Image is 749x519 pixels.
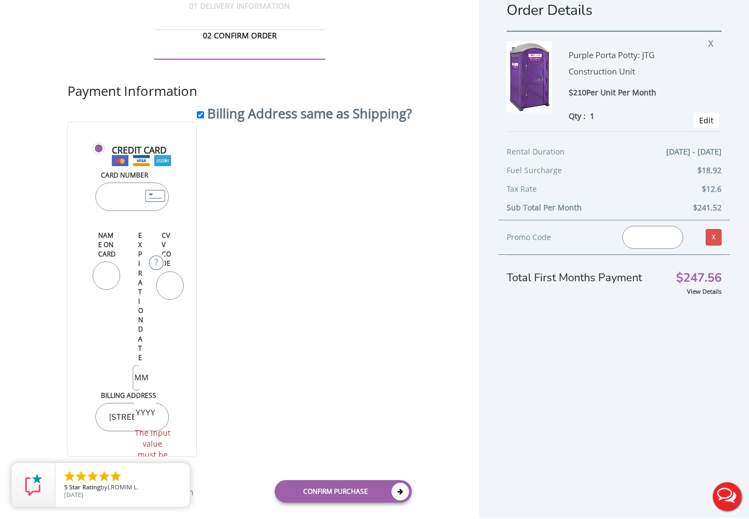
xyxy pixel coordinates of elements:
[75,470,88,483] li: 
[507,164,722,183] div: Fuel Surcharge
[676,273,722,284] span: $247.56
[67,82,412,122] div: Payment Information
[64,484,181,492] span: by
[507,146,722,164] div: Rental Duration
[590,111,594,122] span: 1
[507,1,722,20] h1: Order Details
[95,391,169,401] label: Billing Address
[507,255,722,286] div: Total First Months Payment
[156,231,172,269] label: CVV Code
[705,475,749,519] button: Live Chat
[207,105,412,123] label: Billing Address same as Shipping?
[569,42,698,87] div: Purple Porta Potty: JTG Construction Unit
[133,428,172,483] span: The input value must be between 2 characters
[702,183,722,196] span: $12.6
[507,231,606,244] div: Promo Code
[98,470,111,483] li: 
[64,491,83,499] span: [DATE]
[586,88,656,98] span: Per Unit Per Month
[708,35,719,49] span: X
[666,146,722,159] span: [DATE] - [DATE]
[109,470,122,483] li: 
[133,231,140,363] label: Expiration Date
[569,111,698,122] div: Qty :
[507,183,722,202] div: Tax Rate
[699,116,713,126] a: Edit
[134,367,148,389] input: MM
[93,145,172,168] label: Credit Card
[154,1,325,31] div: 01 DELIVERY INFORMATION
[569,87,698,100] div: $210
[133,390,139,401] span: /
[93,231,116,259] label: Name on Card
[507,203,582,213] b: Sub Total Per Month
[69,483,100,492] span: Star Rating
[706,230,722,246] a: X
[22,475,44,497] img: Review Rating
[154,31,325,60] div: 02 CONFIRM ORDER
[64,483,67,492] span: 5
[86,470,99,483] li: 
[63,470,76,483] li: 
[134,402,156,424] input: YYYY
[275,481,412,503] a: Confirm purchase
[687,288,722,296] a: View Details
[697,164,722,178] span: $18.92
[693,203,722,213] b: $241.52
[107,483,139,492] span: LROMIM L.
[95,171,169,180] label: Card Number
